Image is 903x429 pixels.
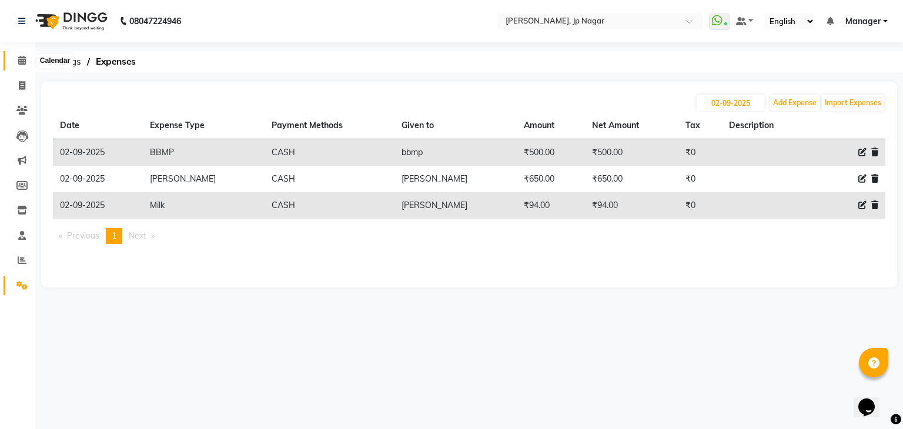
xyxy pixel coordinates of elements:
[37,54,73,68] div: Calendar
[394,112,517,139] th: Given to
[697,95,764,111] input: PLACEHOLDER.DATE
[822,95,884,111] button: Import Expenses
[394,192,517,219] td: [PERSON_NAME]
[678,192,723,219] td: ₹0
[517,139,585,166] td: ₹500.00
[129,230,146,241] span: Next
[770,95,820,111] button: Add Expense
[143,139,265,166] td: BBMP
[53,166,143,192] td: 02-09-2025
[517,166,585,192] td: ₹650.00
[854,382,891,417] iframe: chat widget
[143,192,265,219] td: Milk
[265,112,394,139] th: Payment Methods
[90,51,142,72] span: Expenses
[53,112,143,139] th: Date
[53,192,143,219] td: 02-09-2025
[585,166,678,192] td: ₹650.00
[67,230,99,241] span: Previous
[143,112,265,139] th: Expense Type
[585,112,678,139] th: Net Amount
[53,228,885,244] nav: Pagination
[265,166,394,192] td: CASH
[394,139,517,166] td: bbmp
[517,192,585,219] td: ₹94.00
[394,166,517,192] td: [PERSON_NAME]
[112,230,116,241] span: 1
[678,166,723,192] td: ₹0
[517,112,585,139] th: Amount
[30,5,111,38] img: logo
[722,112,812,139] th: Description
[265,192,394,219] td: CASH
[678,139,723,166] td: ₹0
[143,166,265,192] td: [PERSON_NAME]
[845,15,881,28] span: Manager
[265,139,394,166] td: CASH
[129,5,181,38] b: 08047224946
[53,139,143,166] td: 02-09-2025
[585,139,678,166] td: ₹500.00
[585,192,678,219] td: ₹94.00
[678,112,723,139] th: Tax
